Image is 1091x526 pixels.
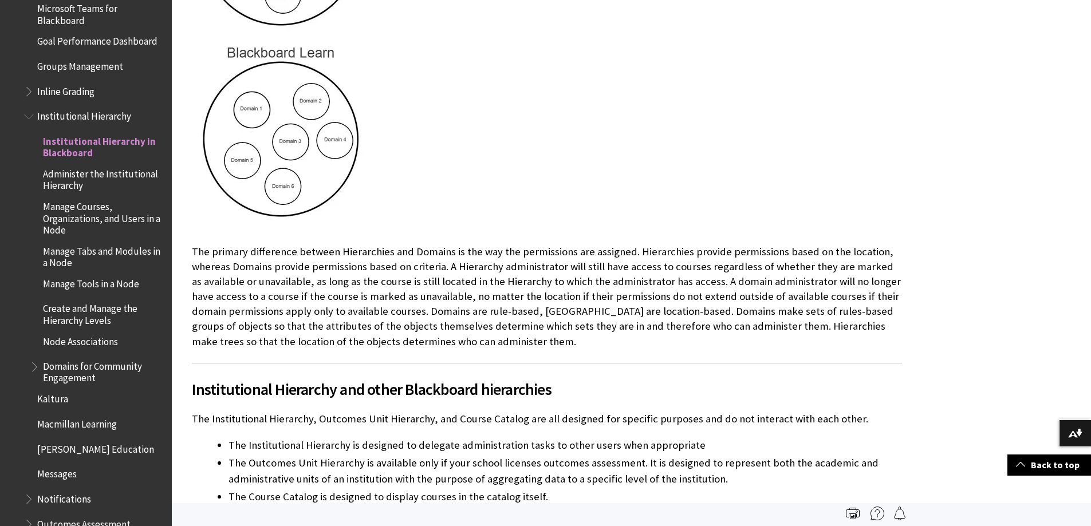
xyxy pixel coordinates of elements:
span: Manage Courses, Organizations, and Users in a Node [43,197,164,236]
span: Kaltura [37,390,68,405]
span: Inline Grading [37,82,94,97]
li: The Institutional Hierarchy is designed to delegate administration tasks to other users when appr... [229,437,902,453]
span: Manage Tabs and Modules in a Node [43,242,164,268]
img: More help [871,507,884,520]
img: Follow this page [893,507,907,520]
span: Goal Performance Dashboard [37,32,157,48]
span: Create and Manage the Hierarchy Levels [43,299,164,326]
span: Macmillan Learning [37,414,117,430]
span: Manage Tools in a Node [43,274,139,290]
span: Node Associations [43,332,118,347]
span: Messages [37,465,77,480]
span: Institutional Hierarchy and other Blackboard hierarchies [192,377,902,401]
span: [PERSON_NAME] Education [37,440,154,455]
span: Administer the Institutional Hierarchy [43,165,164,192]
span: Groups Management [37,57,123,72]
span: Domains for Community Engagement [43,357,164,384]
span: Notifications [37,489,91,505]
img: Print [846,507,860,520]
li: The Course Catalog is designed to display courses in the catalog itself. [229,489,902,505]
span: Institutional Hierarchy in Blackboard [43,132,164,159]
span: Institutional Hierarchy [37,107,131,122]
li: The Outcomes Unit Hierarchy is available only if your school licenses outcomes assessment. It is ... [229,455,902,487]
p: The primary difference between Hierarchies and Domains is the way the permissions are assigned. H... [192,244,902,349]
a: Back to top [1007,454,1091,476]
p: The Institutional Hierarchy, Outcomes Unit Hierarchy, and Course Catalog are all designed for spe... [192,412,902,426]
